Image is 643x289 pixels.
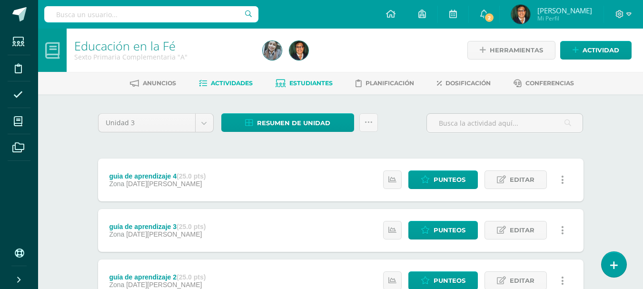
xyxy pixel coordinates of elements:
[109,230,124,238] span: Zona
[510,171,534,189] span: Editar
[109,180,124,188] span: Zona
[177,273,206,281] strong: (25.0 pts)
[109,273,206,281] div: guía de aprendizaje 2
[221,113,354,132] a: Resumen de unidad
[490,41,543,59] span: Herramientas
[74,38,176,54] a: Educación en la Fé
[408,221,478,239] a: Punteos
[74,52,251,61] div: Sexto Primaria Complementaria 'A'
[427,114,583,132] input: Busca la actividad aquí...
[467,41,555,60] a: Herramientas
[510,221,534,239] span: Editar
[126,180,202,188] span: [DATE][PERSON_NAME]
[276,76,333,91] a: Estudiantes
[109,281,124,289] span: Zona
[537,6,592,15] span: [PERSON_NAME]
[525,80,574,87] span: Conferencias
[126,281,202,289] span: [DATE][PERSON_NAME]
[356,76,414,91] a: Planificación
[211,80,253,87] span: Actividades
[263,41,282,60] img: 93a01b851a22af7099796f9ee7ca9c46.png
[514,76,574,91] a: Conferencias
[434,171,465,189] span: Punteos
[177,172,206,180] strong: (25.0 pts)
[537,14,592,22] span: Mi Perfil
[437,76,491,91] a: Dosificación
[583,41,619,59] span: Actividad
[109,172,206,180] div: guia de aprendizaje 4
[44,6,258,22] input: Busca un usuario...
[289,41,308,60] img: b9c1b873ac2977ebc1e76ab11d9f1297.png
[445,80,491,87] span: Dosificación
[484,12,495,23] span: 2
[366,80,414,87] span: Planificación
[130,76,176,91] a: Anuncios
[560,41,632,60] a: Actividad
[74,39,251,52] h1: Educación en la Fé
[257,114,330,132] span: Resumen de unidad
[177,223,206,230] strong: (25.0 pts)
[408,170,478,189] a: Punteos
[434,221,465,239] span: Punteos
[99,114,213,132] a: Unidad 3
[511,5,530,24] img: b9c1b873ac2977ebc1e76ab11d9f1297.png
[199,76,253,91] a: Actividades
[289,80,333,87] span: Estudiantes
[143,80,176,87] span: Anuncios
[126,230,202,238] span: [DATE][PERSON_NAME]
[109,223,206,230] div: guía de aprendizaje 3
[106,114,188,132] span: Unidad 3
